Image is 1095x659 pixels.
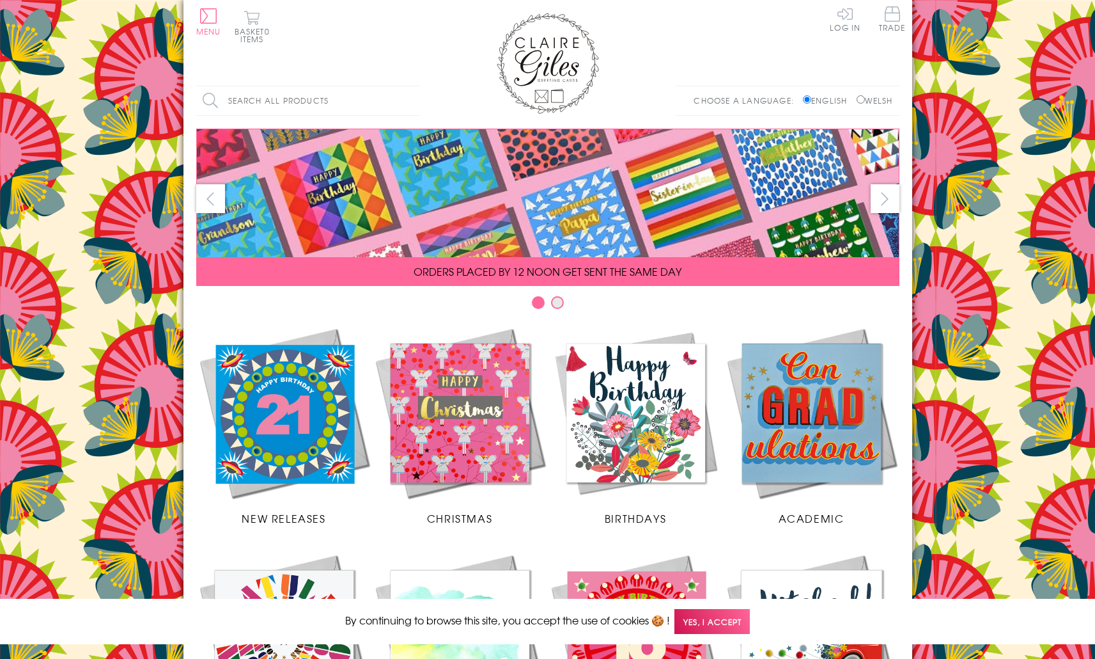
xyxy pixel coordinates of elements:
[857,95,893,106] label: Welsh
[196,8,221,35] button: Menu
[407,86,420,115] input: Search
[694,95,800,106] p: Choose a language:
[196,184,225,213] button: prev
[871,184,899,213] button: next
[674,609,750,634] span: Yes, I accept
[196,296,899,315] div: Carousel Pagination
[548,325,724,526] a: Birthdays
[532,296,545,309] button: Carousel Page 1 (Current Slide)
[497,13,599,114] img: Claire Giles Greetings Cards
[196,26,221,37] span: Menu
[857,95,865,104] input: Welsh
[372,325,548,526] a: Christmas
[551,296,564,309] button: Carousel Page 2
[196,86,420,115] input: Search all products
[879,6,906,31] span: Trade
[414,264,681,279] span: ORDERS PLACED BY 12 NOON GET SENT THE SAME DAY
[724,325,899,526] a: Academic
[427,511,492,526] span: Christmas
[605,511,666,526] span: Birthdays
[830,6,860,31] a: Log In
[803,95,853,106] label: English
[879,6,906,34] a: Trade
[235,10,270,43] button: Basket0 items
[803,95,811,104] input: English
[196,325,372,526] a: New Releases
[240,26,270,45] span: 0 items
[779,511,844,526] span: Academic
[242,511,325,526] span: New Releases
